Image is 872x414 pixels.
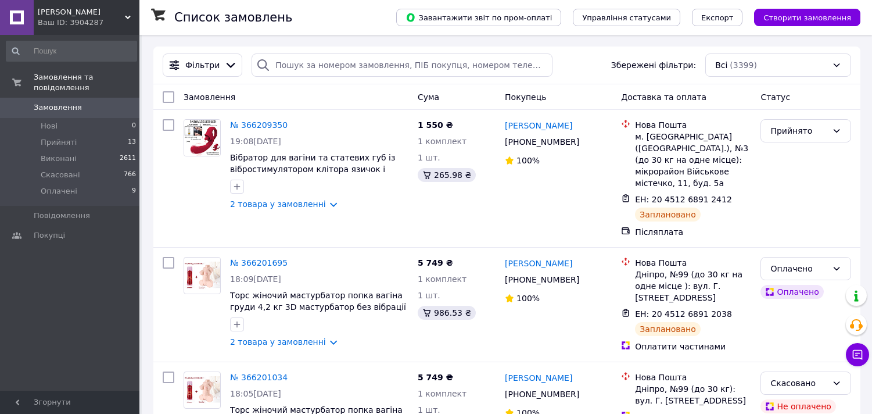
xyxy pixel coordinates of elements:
[230,137,281,146] span: 19:08[DATE]
[38,17,139,28] div: Ваш ID: 3904287
[760,92,790,102] span: Статус
[128,137,136,148] span: 13
[41,170,80,180] span: Скасовані
[34,72,139,93] span: Замовлення та повідомлення
[418,389,466,398] span: 1 комплект
[185,59,220,71] span: Фільтри
[41,186,77,197] span: Оплачені
[730,60,757,70] span: (3399)
[132,186,136,197] span: 9
[132,121,136,131] span: 0
[230,258,288,267] a: № 366201695
[34,210,90,221] span: Повідомлення
[582,13,671,22] span: Управління статусами
[184,376,220,404] img: Фото товару
[770,262,827,275] div: Оплачено
[184,119,221,156] a: Фото товару
[230,291,406,323] a: Торс жіночий мастурбатор попка вагіна груди 4,2 кг 3D мастурбатор без вібрації та Лубрикант їстів...
[418,120,453,130] span: 1 550 ₴
[34,230,65,241] span: Покупці
[184,92,235,102] span: Замовлення
[760,285,823,299] div: Оплачено
[184,372,221,409] a: Фото товару
[573,9,680,26] button: Управління статусами
[715,59,727,71] span: Всі
[418,137,466,146] span: 1 комплект
[396,9,561,26] button: Завантажити звіт по пром-оплаті
[516,156,540,165] span: 100%
[418,306,476,320] div: 986.53 ₴
[692,9,743,26] button: Експорт
[174,10,292,24] h1: Список замовлень
[34,102,82,113] span: Замовлення
[418,373,453,382] span: 5 749 ₴
[635,208,701,222] div: Заплановано
[418,258,453,267] span: 5 749 ₴
[230,199,326,209] a: 2 товара у замовленні
[635,119,751,131] div: Нова Пошта
[742,12,860,22] a: Створити замовлення
[41,137,77,148] span: Прийняті
[230,120,288,130] a: № 366209350
[252,53,552,77] input: Пошук за номером замовлення, ПІБ покупця, номером телефону, Email, номером накладної
[505,120,572,131] a: [PERSON_NAME]
[763,13,851,22] span: Створити замовлення
[184,120,220,156] img: Фото товару
[770,124,827,137] div: Прийнято
[635,372,751,383] div: Нова Пошта
[701,13,734,22] span: Експорт
[621,92,706,102] span: Доставка та оплата
[120,154,136,164] span: 2611
[41,121,58,131] span: Нові
[41,154,77,164] span: Виконані
[635,309,732,319] span: ЕН: 20 4512 6891 2038
[418,291,440,300] span: 1 шт.
[635,383,751,406] div: Дніпро, №99 (до 30 кг): вул. Г. [STREET_ADDRESS]
[406,12,552,23] span: Завантажити звіт по пром-оплаті
[418,274,466,284] span: 1 комплект
[846,343,869,366] button: Чат з покупцем
[635,257,751,269] div: Нова Пошта
[184,262,220,290] img: Фото товару
[418,153,440,162] span: 1 шт.
[230,373,288,382] a: № 366201034
[611,59,696,71] span: Збережені фільтри:
[38,7,125,17] span: Marco
[760,399,835,413] div: Не оплачено
[230,274,281,284] span: 18:09[DATE]
[503,134,582,150] div: [PHONE_NUMBER]
[516,294,540,303] span: 100%
[505,258,572,269] a: [PERSON_NAME]
[770,377,827,390] div: Скасовано
[635,322,701,336] div: Заплановано
[635,226,751,238] div: Післяплата
[503,386,582,402] div: [PHONE_NUMBER]
[635,269,751,304] div: Дніпро, №99 (до 30 кг на одне місце ): вул. Г. [STREET_ADDRESS]
[635,341,751,352] div: Оплатити частинами
[184,257,221,294] a: Фото товару
[418,168,476,182] div: 265.98 ₴
[418,92,439,102] span: Cума
[503,272,582,288] div: [PHONE_NUMBER]
[754,9,860,26] button: Створити замовлення
[635,195,732,204] span: ЕН: 20 4512 6891 2412
[505,372,572,384] a: [PERSON_NAME]
[505,92,546,102] span: Покупець
[230,337,326,347] a: 2 товара у замовленні
[124,170,136,180] span: 766
[6,41,137,62] input: Пошук
[230,389,281,398] span: 18:05[DATE]
[635,131,751,189] div: м. [GEOGRAPHIC_DATA] ([GEOGRAPHIC_DATA].), №3 (до 30 кг на одне місце): мікрорайон Військове міст...
[230,153,395,185] a: Вібратор для вагіни та статевих губ із вібростимулятором клітора язичок і Змазка з текстурою спер...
